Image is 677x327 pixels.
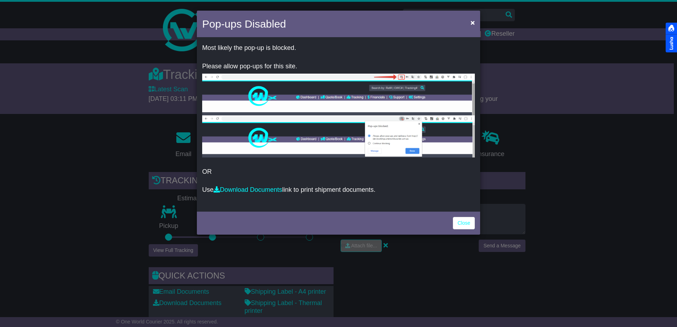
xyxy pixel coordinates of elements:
[202,44,475,52] p: Most likely the pop-up is blocked.
[467,15,478,30] button: Close
[197,39,480,210] div: OR
[471,18,475,27] span: ×
[202,115,475,157] img: allow-popup-2.png
[202,16,286,32] h4: Pop-ups Disabled
[453,217,475,229] a: Close
[202,186,475,194] p: Use link to print shipment documents.
[214,186,282,193] a: Download Documents
[202,74,475,115] img: allow-popup-1.png
[202,63,475,70] p: Please allow pop-ups for this site.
